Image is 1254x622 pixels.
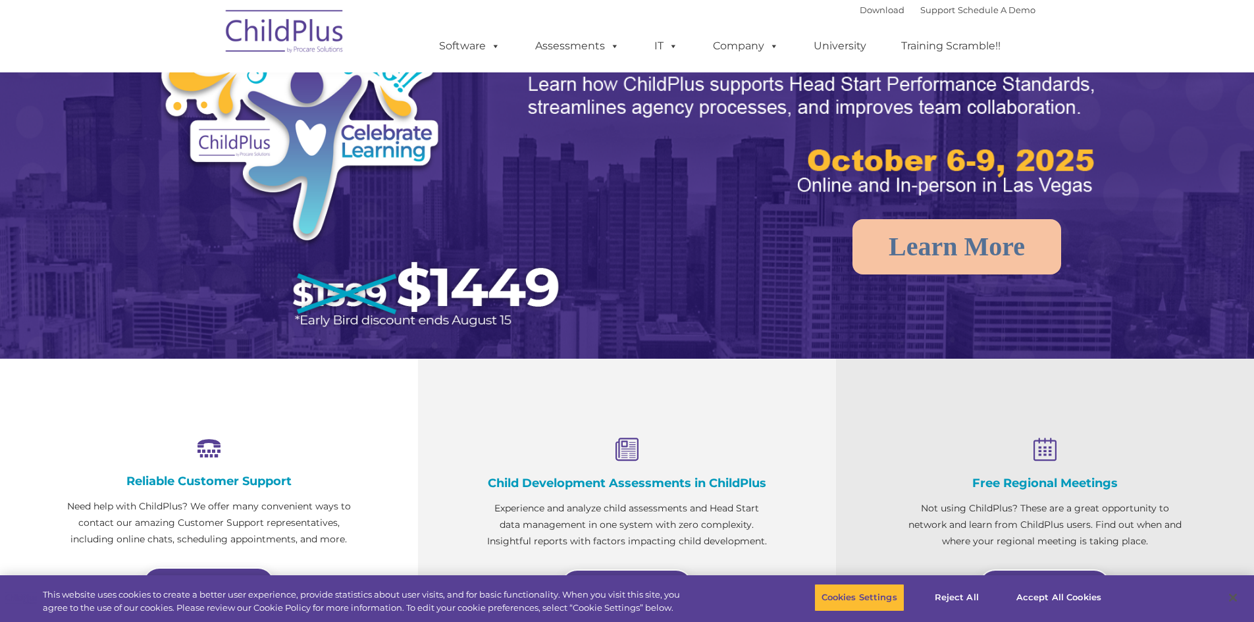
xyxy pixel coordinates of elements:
[183,141,239,151] span: Phone number
[1009,584,1109,611] button: Accept All Cookies
[860,5,904,15] a: Download
[426,33,513,59] a: Software
[800,33,879,59] a: University
[860,5,1035,15] font: |
[219,1,351,66] img: ChildPlus by Procare Solutions
[920,5,955,15] a: Support
[66,498,352,548] p: Need help with ChildPlus? We offer many convenient ways to contact our amazing Customer Support r...
[888,33,1014,59] a: Training Scramble!!
[916,584,998,611] button: Reject All
[814,584,904,611] button: Cookies Settings
[183,87,223,97] span: Last name
[979,569,1110,602] a: Learn More
[522,33,633,59] a: Assessments
[143,567,274,600] a: Learn more
[902,500,1188,550] p: Not using ChildPlus? These are a great opportunity to network and learn from ChildPlus users. Fin...
[902,476,1188,490] h4: Free Regional Meetings
[1218,583,1247,612] button: Close
[484,500,770,550] p: Experience and analyze child assessments and Head Start data management in one system with zero c...
[43,588,690,614] div: This website uses cookies to create a better user experience, provide statistics about user visit...
[958,5,1035,15] a: Schedule A Demo
[700,33,792,59] a: Company
[852,219,1061,274] a: Learn More
[561,569,692,602] a: Learn More
[484,476,770,490] h4: Child Development Assessments in ChildPlus
[66,474,352,488] h4: Reliable Customer Support
[641,33,691,59] a: IT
